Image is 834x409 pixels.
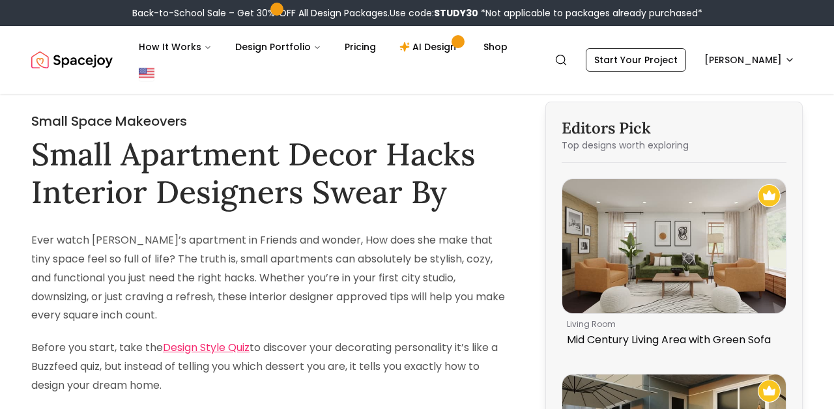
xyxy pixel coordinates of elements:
[128,34,222,60] button: How It Works
[132,7,702,20] div: Back-to-School Sale – Get 30% OFF All Design Packages.
[562,179,786,313] img: Mid Century Living Area with Green Sofa
[31,26,803,94] nav: Global
[128,34,518,60] nav: Main
[586,48,686,72] a: Start Your Project
[31,112,511,130] h2: Small Space Makeovers
[434,7,478,20] b: STUDY30
[389,34,470,60] a: AI Design
[562,178,786,353] a: Mid Century Living Area with Green SofaRecommended Spacejoy Design - Mid Century Living Area with...
[562,139,786,152] p: Top designs worth exploring
[139,65,154,81] img: United States
[758,380,781,402] img: Recommended Spacejoy Design - Serene Outdoor Oasis Perfect For Entertaining
[31,135,511,210] h1: Small Apartment Decor Hacks Interior Designers Swear By
[334,34,386,60] a: Pricing
[225,34,332,60] button: Design Portfolio
[697,48,803,72] button: [PERSON_NAME]
[390,7,478,20] span: Use code:
[473,34,518,60] a: Shop
[31,47,113,73] a: Spacejoy
[163,340,250,355] a: Design Style Quiz
[562,118,786,139] h3: Editors Pick
[478,7,702,20] span: *Not applicable to packages already purchased*
[567,332,776,348] p: Mid Century Living Area with Green Sofa
[31,339,511,395] p: Before you start, take the to discover your decorating personality it’s like a Buzzfeed quiz, but...
[31,47,113,73] img: Spacejoy Logo
[758,184,781,207] img: Recommended Spacejoy Design - Mid Century Living Area with Green Sofa
[31,231,511,325] p: Ever watch [PERSON_NAME]’s apartment in Friends and wonder, How does she make that tiny space fee...
[567,319,776,330] p: living room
